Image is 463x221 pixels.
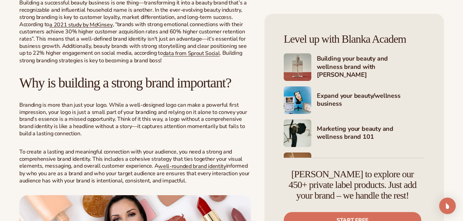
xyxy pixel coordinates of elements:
a: Shopify Image 7 Marketing your beauty and wellness brand 101 [284,119,425,147]
img: Shopify Image 6 [284,86,311,114]
a: well-rounded brand identity [158,162,226,170]
div: Open Intercom Messenger [439,198,456,214]
span: Branding is more than just your logo. While a well-designed logo can make a powerful first impres... [19,101,247,137]
span: . This means that a well-defined brand identity isn't just an advantage—it’s essential for busine... [19,35,247,57]
img: Shopify Image 8 [284,152,311,180]
span: To create a lasting and meaningful connection with your audience, you need a strong and comprehen... [19,148,242,170]
a: Shopify Image 8 Mastering ecommerce: Boost your beauty and wellness sales [284,152,425,180]
img: Shopify Image 5 [284,53,311,81]
span: , “ [113,21,117,28]
h4: [PERSON_NAME] to explore our 450+ private label products. Just add your brand – we handle the rest! [284,169,421,201]
h4: Expand your beauty/wellness business [317,92,425,109]
img: Shopify Image 7 [284,119,311,147]
span: Why is building a strong brand important? [19,75,231,91]
span: informed by who you are as a brand and who your target audience are ensures that every interactio... [19,162,250,184]
span: . Building strong branding strategies is key to becoming a brand boss! [19,49,242,64]
a: Shopify Image 6 Expand your beauty/wellness business [284,86,425,114]
a: a 2021 study by McKinsey [49,21,112,28]
span: brands with strong emotional connections with their customers achieve 30% higher customer acquisi... [19,21,245,43]
a: Shopify Image 5 Building your beauty and wellness brand with [PERSON_NAME] [284,53,425,81]
h4: Marketing your beauty and wellness brand 101 [317,125,425,142]
a: data from Sprout Social [163,50,220,57]
h4: Level up with Blanka Academ [284,33,425,45]
h4: Building your beauty and wellness brand with [PERSON_NAME] [317,55,425,80]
